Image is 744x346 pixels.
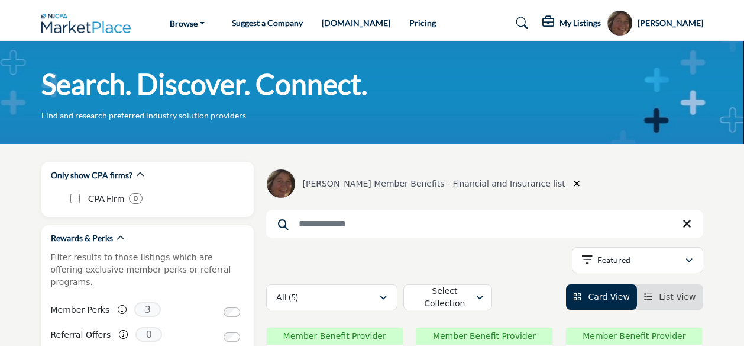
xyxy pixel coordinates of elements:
[51,300,110,321] label: Member Perks
[134,194,138,203] b: 0
[588,292,629,302] span: Card View
[224,307,240,317] input: Switch to Member Perks
[51,325,111,345] label: Referral Offers
[574,180,580,188] i: Clear search location
[41,66,367,102] h1: Search. Discover. Connect.
[403,284,492,310] button: Select Collection
[637,284,703,310] li: List View
[70,194,80,203] input: CPA Firm checkbox
[266,284,397,310] button: All (5)
[597,254,630,266] p: Featured
[659,292,696,302] span: List View
[266,210,703,238] input: Search Keyword
[542,16,601,30] div: My Listings
[644,292,696,302] a: View List
[41,14,137,33] img: Site Logo
[566,284,637,310] li: Card View
[41,110,246,121] p: Find and research preferred industry solution providers
[504,14,536,33] a: Search
[413,290,477,305] div: Select Collection
[88,192,124,206] p: CPA Firm: CPA Firm
[420,330,549,342] span: Member Benefit Provider
[409,18,436,28] a: Pricing
[51,169,132,181] h2: Only show CPA firms?
[322,18,390,28] a: [DOMAIN_NAME]
[51,251,244,289] p: Filter results to those listings which are offering exclusive member perks or referral programs.
[232,18,303,28] a: Suggest a Company
[573,292,630,302] a: View Card
[570,330,698,342] span: Member Benefit Provider
[134,302,161,317] span: 3
[129,193,143,204] div: 0 Results For CPA Firm
[224,332,240,342] input: Switch to Referral Offers
[135,327,162,342] span: 0
[638,17,703,29] h5: [PERSON_NAME]
[51,232,113,244] h2: Rewards & Perks
[303,179,565,189] h6: [PERSON_NAME] Member Benefits - Financial and Insurance list
[572,247,703,273] button: Featured
[270,330,399,342] span: Member Benefit Provider
[607,10,633,36] button: Show hide supplier dropdown
[276,291,298,303] p: All (5)
[559,18,601,28] h5: My Listings
[161,15,213,31] a: Browse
